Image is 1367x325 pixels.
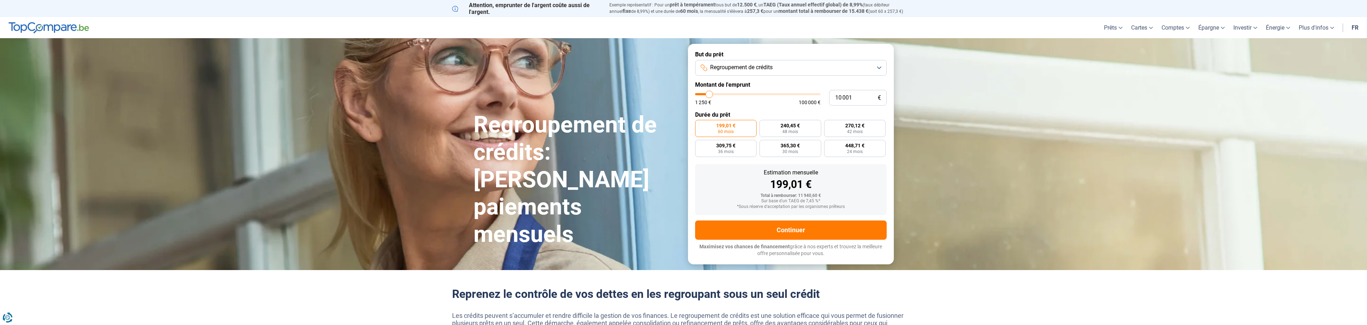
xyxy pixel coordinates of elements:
span: 36 mois [718,149,734,154]
label: But du prêt [695,51,887,58]
div: *Sous réserve d'acceptation par les organismes prêteurs [701,204,881,209]
a: Investir [1229,17,1262,38]
span: 100 000 € [799,100,821,105]
button: Regroupement de crédits [695,60,887,76]
h2: Reprenez le contrôle de vos dettes en les regroupant sous un seul crédit [452,287,915,301]
div: 199,01 € [701,179,881,190]
span: 42 mois [847,130,863,134]
span: 365,30 € [781,143,800,148]
span: 60 mois [718,130,734,134]
span: montant total à rembourser de 15.438 € [778,8,868,14]
a: fr [1347,17,1363,38]
span: 12.500 € [737,2,757,7]
span: 270,12 € [845,123,865,128]
span: 309,75 € [716,143,735,148]
span: 199,01 € [716,123,735,128]
p: Attention, emprunter de l'argent coûte aussi de l'argent. [452,2,601,15]
p: grâce à nos experts et trouvez la meilleure offre personnalisée pour vous. [695,243,887,257]
span: 1 250 € [695,100,711,105]
a: Énergie [1262,17,1294,38]
div: Sur base d'un TAEG de 7,45 %* [701,199,881,204]
p: Exemple représentatif : Pour un tous but de , un (taux débiteur annuel de 8,99%) et une durée de ... [609,2,915,15]
span: TAEG (Taux annuel effectif global) de 8,99% [763,2,863,7]
div: Estimation mensuelle [701,170,881,176]
span: 24 mois [847,149,863,154]
span: 240,45 € [781,123,800,128]
img: TopCompare [9,22,89,34]
label: Montant de l'emprunt [695,81,887,88]
span: € [878,95,881,101]
a: Comptes [1157,17,1194,38]
h1: Regroupement de crédits: [PERSON_NAME] paiements mensuels [474,111,679,248]
span: prêt à tempérament [670,2,715,7]
span: fixe [623,8,631,14]
span: 257,3 € [747,8,763,14]
a: Prêts [1100,17,1127,38]
span: Maximisez vos chances de financement [699,244,790,249]
span: 30 mois [782,149,798,154]
a: Plus d'infos [1294,17,1338,38]
span: 448,71 € [845,143,865,148]
div: Total à rembourser: 11 940,60 € [701,193,881,198]
span: 48 mois [782,130,798,134]
span: 60 mois [680,8,698,14]
a: Épargne [1194,17,1229,38]
span: Regroupement de crédits [710,64,773,71]
button: Continuer [695,220,887,240]
a: Cartes [1127,17,1157,38]
label: Durée du prêt [695,111,887,118]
